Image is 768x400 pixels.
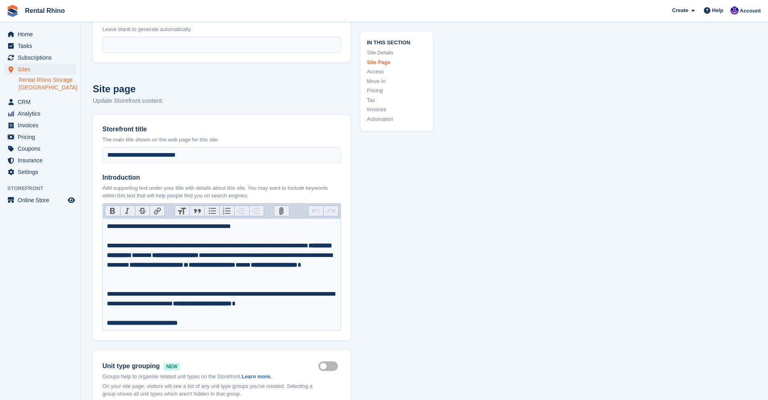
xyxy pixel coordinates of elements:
[4,40,76,52] a: menu
[367,38,427,46] span: In this section
[7,184,80,193] span: Storefront
[4,29,76,40] a: menu
[135,206,150,216] button: Strikethrough
[274,206,289,216] button: Attach Files
[102,124,341,134] label: Storefront title
[120,206,135,216] button: Italic
[102,173,341,182] label: Introduction
[4,120,76,131] a: menu
[204,206,219,216] button: Bullets
[367,49,427,57] a: Site Details
[731,6,739,15] img: Ari Kolas
[308,206,323,216] button: Undo
[4,195,76,206] a: menu
[18,40,66,52] span: Tasks
[18,64,66,75] span: Sites
[102,184,341,200] p: Add supporting text under your title with details about this site. You may want to include keywor...
[150,206,164,216] button: Link
[318,365,341,367] label: Show groups on storefront
[712,6,723,15] span: Help
[367,87,427,95] a: Pricing
[740,7,761,15] span: Account
[102,136,341,144] p: The main title shown on the web page for this site.
[4,166,76,178] a: menu
[163,363,180,371] span: NEW
[367,58,427,66] a: Site Page
[102,218,341,331] trix-editor: Introduction
[102,361,318,371] label: Unit type grouping
[22,4,68,17] a: Rental Rhino
[102,25,341,33] p: Leave blank to generate automatically.
[175,206,190,216] button: Heading
[18,108,66,119] span: Analytics
[367,106,427,114] a: Invoices
[93,96,351,106] p: Update Storefront content.
[18,29,66,40] span: Home
[4,96,76,108] a: menu
[367,115,427,123] a: Automation
[4,131,76,143] a: menu
[18,120,66,131] span: Invoices
[4,52,76,63] a: menu
[4,143,76,154] a: menu
[19,76,76,91] a: Rental Rhino Storage [GEOGRAPHIC_DATA]
[4,155,76,166] a: menu
[105,206,120,216] button: Bold
[18,96,66,108] span: CRM
[6,5,19,17] img: stora-icon-8386f47178a22dfd0bd8f6a31ec36ba5ce8667c1dd55bd0f319d3a0aa187defe.svg
[323,206,338,216] button: Redo
[367,77,427,85] a: Move In
[18,195,66,206] span: Online Store
[18,131,66,143] span: Pricing
[219,206,234,216] button: Numbers
[93,82,351,96] h2: Site page
[249,206,264,216] button: Increase Level
[672,6,688,15] span: Create
[189,206,204,216] button: Quote
[4,108,76,119] a: menu
[18,166,66,178] span: Settings
[241,373,271,379] a: Learn more.
[18,52,66,63] span: Subscriptions
[4,64,76,75] a: menu
[102,373,318,381] p: Groups help to organise related unit types on the Storefront.
[18,155,66,166] span: Insurance
[234,206,249,216] button: Decrease Level
[67,195,76,205] a: Preview store
[367,68,427,76] a: Access
[367,96,427,104] a: Tax
[18,143,66,154] span: Coupons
